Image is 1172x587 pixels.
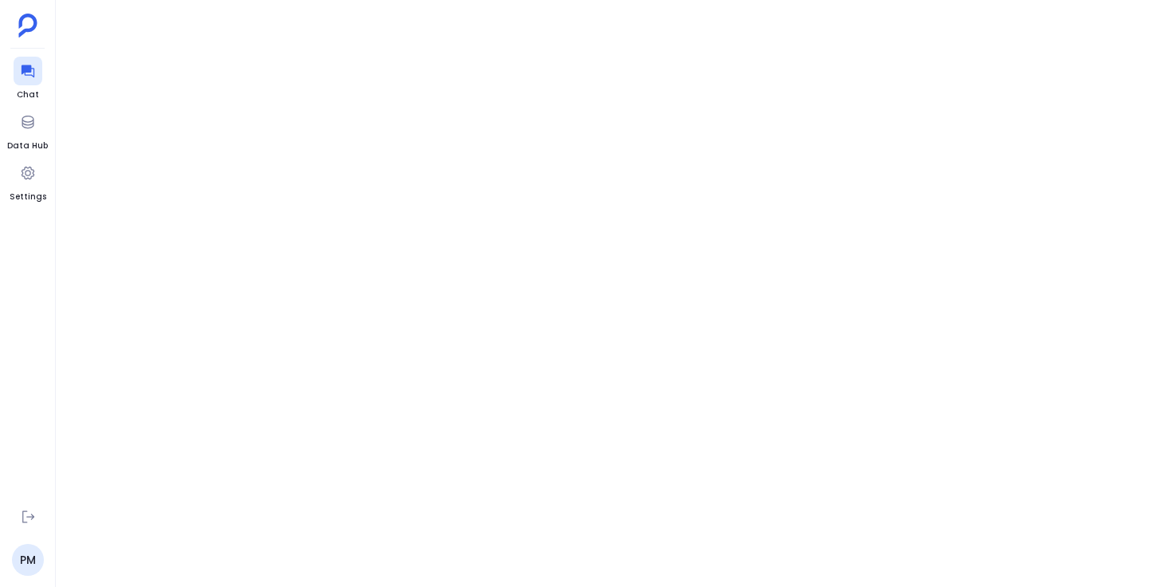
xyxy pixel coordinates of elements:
span: Data Hub [7,140,48,152]
a: Chat [14,57,42,101]
img: petavue logo [18,14,37,37]
a: Settings [10,159,46,203]
a: Data Hub [7,108,48,152]
span: Chat [14,89,42,101]
span: Settings [10,191,46,203]
a: PM [12,544,44,576]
